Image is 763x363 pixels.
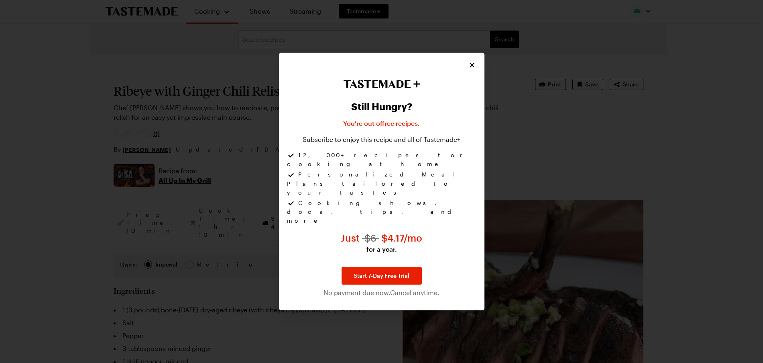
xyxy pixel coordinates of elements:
[351,101,412,112] h2: Still Hungry?
[354,272,409,280] span: Start 7-Day Free Trial
[343,80,420,88] img: Tastemade+
[343,119,420,128] p: You're out of free recipes .
[287,170,476,198] li: Personalized Meal Plans tailored to your tastes
[341,232,422,254] p: Just $4.17 per month for a year instead of $6
[362,232,379,244] span: $ 6
[303,135,460,144] p: Subscribe to enjoy this recipe and all of Tastemade+
[324,288,439,297] span: No payment due now. Cancel anytime.
[468,61,476,70] button: Close
[287,199,476,225] li: Cooking shows, docs, tips, and more
[341,232,422,244] span: Just $ 4.17 /mo
[342,267,422,285] a: Start 7-Day Free Trial
[287,151,476,170] li: 12,000+ recipes for cooking at home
